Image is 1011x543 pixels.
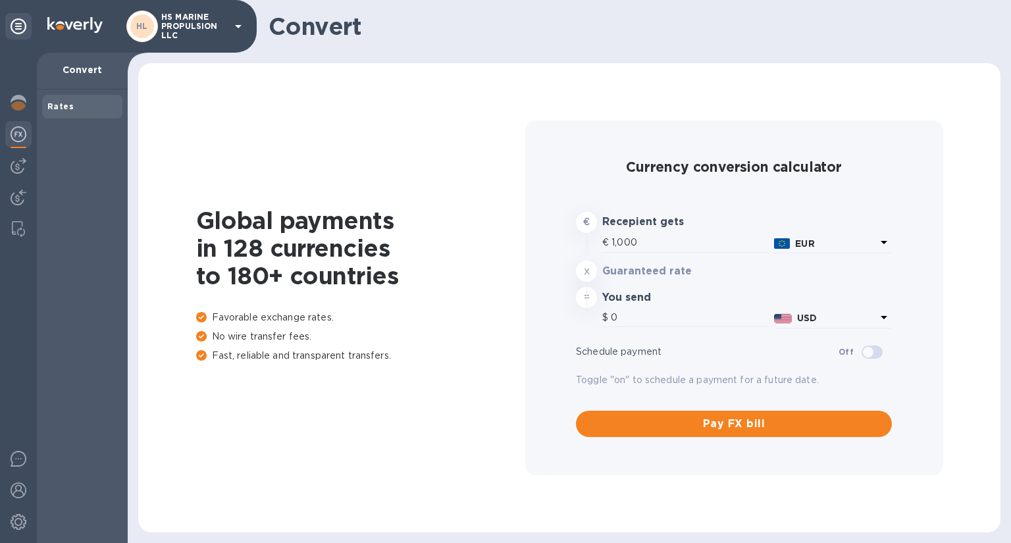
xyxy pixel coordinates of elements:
[576,159,892,175] h2: Currency conversion calculator
[11,126,26,142] img: Foreign exchange
[576,411,892,437] button: Pay FX bill
[586,416,881,432] span: Pay FX bill
[47,101,74,111] b: Rates
[576,373,892,387] p: Toggle "on" to schedule a payment for a future date.
[576,261,597,282] div: x
[47,17,103,33] img: Logo
[797,313,817,323] b: USD
[196,330,525,344] p: No wire transfer fees.
[611,308,769,328] input: Amount
[602,216,731,228] h3: Recepient gets
[136,21,148,31] b: HL
[795,238,814,249] b: EUR
[602,292,731,304] h3: You send
[196,349,525,363] p: Fast, reliable and transparent transfers.
[5,13,32,39] div: Unpin categories
[47,63,117,76] p: Convert
[161,13,227,40] p: HS MARINE PROPULSION LLC
[602,308,611,328] div: $
[602,233,611,253] div: €
[576,345,839,359] p: Schedule payment
[196,207,525,290] h1: Global payments in 128 currencies to 180+ countries
[839,347,854,357] b: Off
[602,265,731,278] h3: Guaranteed rate
[774,314,792,323] img: USD
[576,287,597,308] div: =
[583,217,590,227] strong: €
[196,311,525,324] p: Favorable exchange rates.
[611,233,769,253] input: Amount
[269,13,990,40] h1: Convert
